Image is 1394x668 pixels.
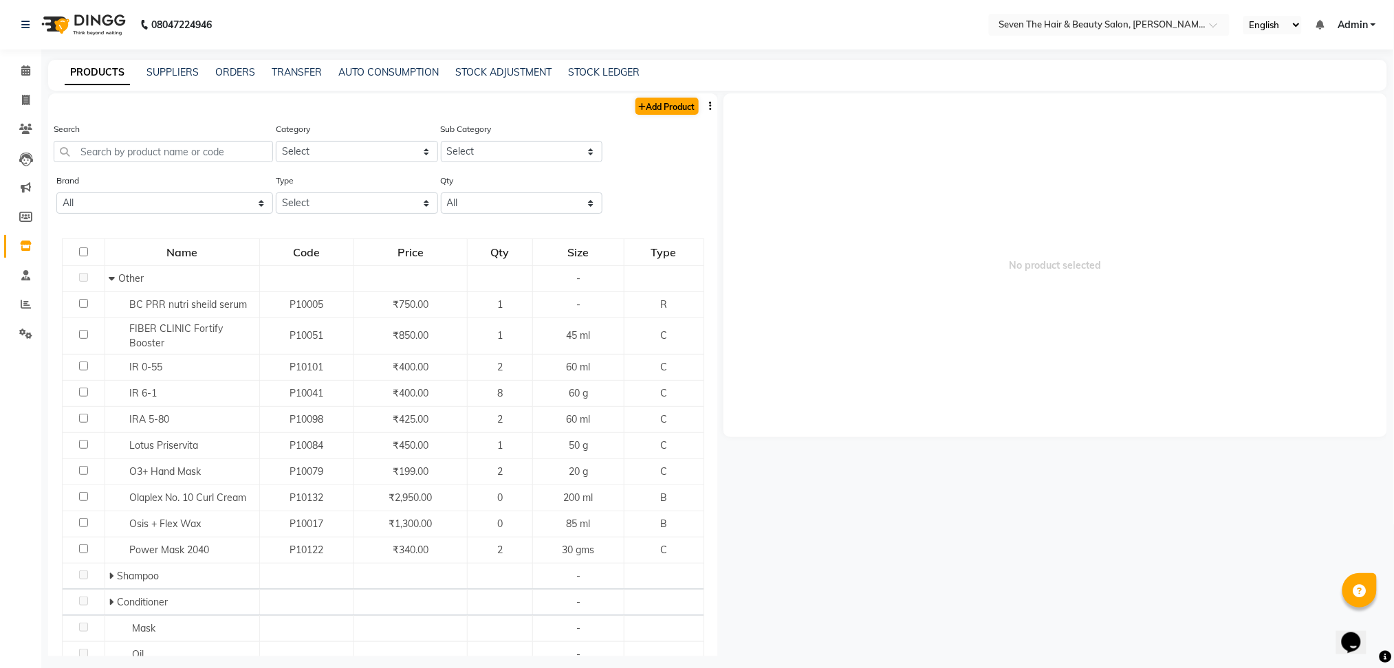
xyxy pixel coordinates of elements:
span: No product selected [723,93,1388,437]
span: B [660,517,667,530]
span: 2 [497,361,503,373]
span: P10041 [290,387,323,399]
span: P10101 [290,361,323,373]
span: 200 ml [563,491,593,504]
span: ₹1,300.00 [389,517,432,530]
span: 2 [497,544,503,556]
span: 0 [497,517,503,530]
a: TRANSFER [272,66,322,78]
span: ₹850.00 [393,329,428,342]
span: C [660,413,667,425]
span: 60 ml [566,413,590,425]
span: 60 g [569,387,588,399]
div: Price [355,240,466,265]
span: Collapse Row [109,272,118,285]
span: Conditioner [117,596,168,608]
span: C [660,329,667,342]
span: - [576,596,580,608]
span: ₹400.00 [393,387,428,399]
input: Search by product name or code [54,141,273,162]
span: Lotus Priservita [129,439,198,452]
span: P10005 [290,298,323,311]
span: Olaplex No. 10 Curl Cream [129,491,246,504]
div: Type [625,240,703,265]
span: 20 g [569,465,588,478]
span: 85 ml [566,517,590,530]
span: - [576,298,580,311]
label: Qty [441,175,454,187]
span: 60 ml [566,361,590,373]
div: Name [106,240,259,265]
label: Search [54,123,80,135]
label: Brand [56,175,79,187]
span: FIBER CLINIC Fortify Booster [129,322,223,349]
span: C [660,465,667,478]
span: O3+ Hand Mask [129,465,201,478]
a: STOCK ADJUSTMENT [455,66,552,78]
span: Osis + Flex Wax [129,517,201,530]
iframe: chat widget [1336,613,1380,654]
a: Add Product [635,98,699,115]
span: 30 gms [562,544,594,556]
b: 08047224946 [151,5,212,44]
span: Expand Row [109,596,117,608]
span: ₹425.00 [393,413,428,425]
span: - [576,570,580,582]
span: P10098 [290,413,323,425]
span: P10017 [290,517,323,530]
span: IR 0-55 [129,361,162,373]
span: ₹199.00 [393,465,428,478]
span: P10084 [290,439,323,452]
span: B [660,491,667,504]
span: ₹400.00 [393,361,428,373]
span: ₹2,950.00 [389,491,432,504]
span: C [660,387,667,399]
span: 2 [497,413,503,425]
span: ₹340.00 [393,544,428,556]
a: ORDERS [215,66,255,78]
span: ₹750.00 [393,298,428,311]
span: C [660,361,667,373]
span: 8 [497,387,503,399]
div: Code [261,240,353,265]
span: C [660,544,667,556]
span: Other [118,272,144,285]
span: P10051 [290,329,323,342]
label: Sub Category [441,123,492,135]
span: P10132 [290,491,323,504]
label: Category [276,123,310,135]
span: IRA 5-80 [129,413,169,425]
span: R [660,298,667,311]
span: Expand Row [109,570,117,582]
span: 45 ml [566,329,590,342]
img: logo [35,5,129,44]
span: BC PRR nutri sheild serum [129,298,247,311]
span: Mask [132,622,155,634]
span: Admin [1338,18,1368,32]
span: Power Mask 2040 [129,544,209,556]
span: Shampoo [117,570,159,582]
a: AUTO CONSUMPTION [338,66,439,78]
div: Size [534,240,622,265]
span: - [576,622,580,634]
span: - [576,648,580,660]
span: 50 g [569,439,588,452]
span: 2 [497,465,503,478]
span: P10122 [290,544,323,556]
span: 1 [497,298,503,311]
a: PRODUCTS [65,60,130,85]
div: Qty [468,240,532,265]
a: SUPPLIERS [146,66,199,78]
span: IR 6-1 [129,387,157,399]
span: - [576,272,580,285]
span: 1 [497,329,503,342]
span: 0 [497,491,503,504]
span: Oil [132,648,144,660]
a: STOCK LEDGER [568,66,640,78]
span: ₹450.00 [393,439,428,452]
span: P10079 [290,465,323,478]
span: 1 [497,439,503,452]
label: Type [276,175,294,187]
span: C [660,439,667,452]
